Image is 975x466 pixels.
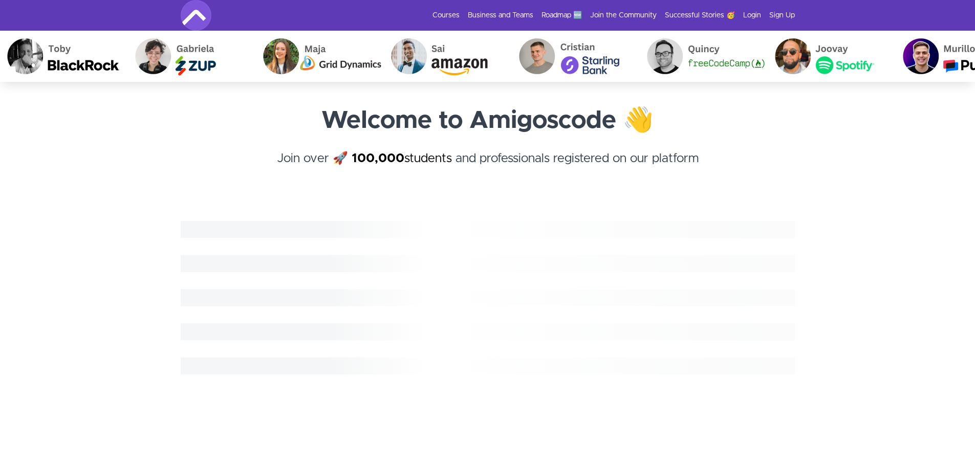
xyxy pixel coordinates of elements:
a: Successful Stories 🥳 [665,10,735,20]
h4: Join over 🚀 and professionals registered on our platform [181,149,795,186]
strong: Welcome to Amigoscode 👋 [321,108,654,133]
a: Join the Community [590,10,657,20]
img: Gabriela [127,31,255,82]
a: Sign Up [769,10,795,20]
a: Roadmap 🆕 [541,10,582,20]
img: Sai [383,31,511,82]
img: Joovay [767,31,895,82]
img: Maja [255,31,383,82]
strong: 100,000 [352,152,404,165]
img: Cristian [511,31,639,82]
img: Quincy [639,31,767,82]
svg: Loading [181,221,795,374]
a: Courses [432,10,460,20]
a: Login [743,10,761,20]
a: 100,000students [352,152,452,165]
a: Business and Teams [468,10,533,20]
